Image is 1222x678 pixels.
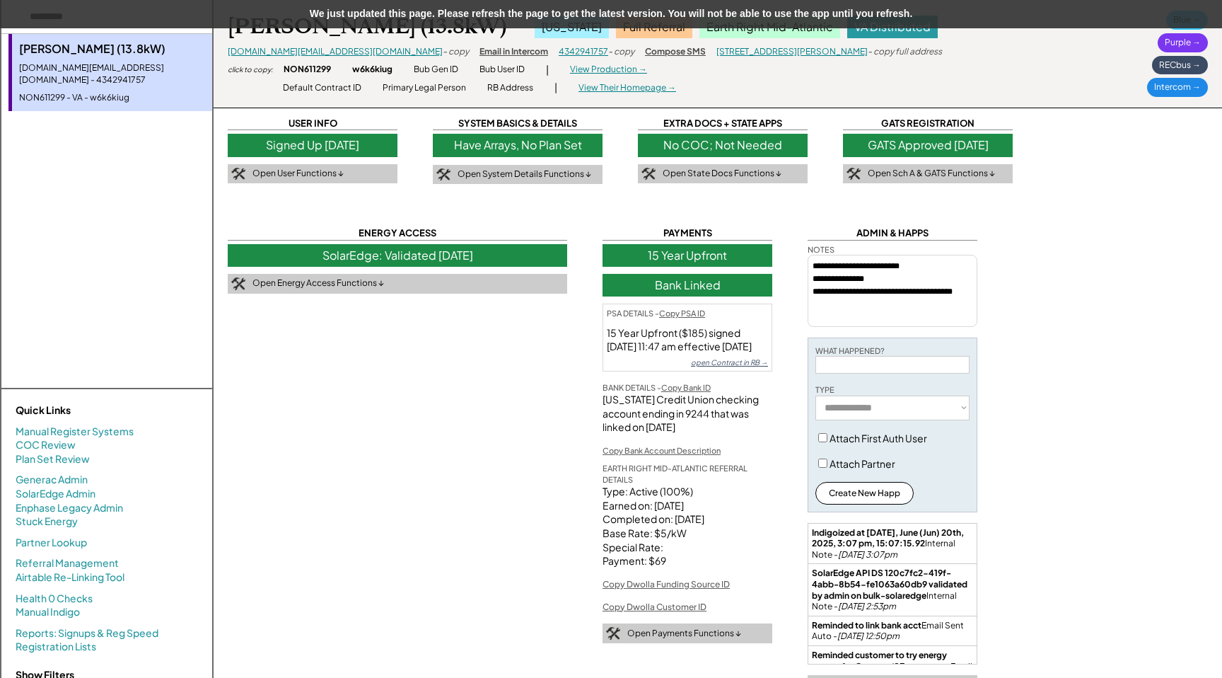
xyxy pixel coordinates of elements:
div: EARTH RIGHT MID-ATLANTIC REFERRAL DETAILS [603,463,772,485]
a: Manual Register Systems [16,425,134,439]
em: [DATE] 2:53pm [838,601,896,611]
div: SolarEdge: Validated [DATE] [228,244,567,267]
div: | [554,81,557,95]
div: Purple → [1158,33,1208,52]
div: open Contract in RB → [687,357,772,371]
div: Open System Details Functions ↓ [458,168,591,180]
div: [DOMAIN_NAME][EMAIL_ADDRESS][DOMAIN_NAME] - 4342941757 [19,62,205,86]
div: Default Contract ID [283,82,361,94]
div: Compose SMS [645,46,706,58]
label: Attach First Auth User [830,432,927,444]
em: [DATE] 3:07pm [838,549,897,560]
div: TYPE [815,384,834,395]
div: Internal Note - [812,527,973,561]
div: BANK DETAILS - [603,382,711,393]
a: Health 0 Checks [16,592,93,606]
div: Signed Up [DATE] [228,134,397,156]
div: Open Payments Functions ↓ [627,628,741,640]
div: 15 Year Upfront [603,244,772,267]
a: [STREET_ADDRESS][PERSON_NAME] [716,46,868,57]
div: NON611299 - VA - w6k6kiug [19,92,205,104]
div: Copy Bank Account Description [603,445,721,456]
a: Manual Indigo [16,605,80,619]
a: Plan Set Review [16,452,90,466]
div: Copy Dwolla Funding Source ID [603,579,730,591]
div: Bub Gen ID [414,64,458,76]
div: Bank Linked [603,274,772,297]
div: Internal Note - [812,568,973,611]
div: NOTES [808,244,834,255]
img: tool-icon.png [846,168,861,180]
strong: Indigoized at [DATE], June (Jun) 20th, 2025, 3:07 pm, 15:07:15.92 [812,527,965,549]
img: tool-icon.png [641,168,656,180]
div: View Production → [570,64,647,76]
a: Referral Management [16,556,119,570]
div: click to copy: [228,64,273,74]
div: ADMIN & HAPPS [808,226,977,240]
div: WHAT HAPPENED? [815,345,885,356]
a: Partner Lookup [16,536,87,550]
u: Copy Bank ID [661,383,711,392]
div: GATS Approved [DATE] [843,134,1013,156]
div: SYSTEM BASICS & DETAILS [433,117,603,130]
div: EXTRA DOCS + STATE APPS [638,117,808,130]
div: - copy [608,46,634,58]
a: SolarEdge Admin [16,487,95,501]
u: Copy PSA ID [659,309,705,318]
a: Registration Lists [16,640,96,654]
div: Open User Functions ↓ [252,168,344,180]
div: Open State Docs Functions ↓ [663,168,781,180]
a: Airtable Re-Linking Tool [16,570,124,585]
div: Bub User ID [479,64,525,76]
a: Stuck Energy [16,515,78,529]
div: Have Arrays, No Plan Set [433,134,603,156]
div: w6k6kiug [352,64,392,76]
div: Email Sent Auto - [812,620,973,642]
a: 4342941757 [559,46,608,57]
div: RECbus → [1152,56,1208,75]
strong: Reminded to link bank acct [812,620,921,631]
div: PAYMENTS [603,226,772,240]
div: Copy Dwolla Customer ID [603,602,706,614]
div: NON611299 [284,64,331,76]
strong: SolarEdge API DS 120c7fc2-419f-4abb-8b54-fe1063a60db9 validated by admin on bulk-solaredge [812,568,969,600]
img: tool-icon.png [231,277,245,290]
div: | [546,63,549,77]
div: No COC; Not Needed [638,134,808,156]
em: [DATE] 12:50pm [837,631,900,641]
a: Enphase Legacy Admin [16,501,123,515]
div: - copy full address [868,46,942,58]
div: Intercom → [1147,78,1208,97]
div: USER INFO [228,117,397,130]
div: [PERSON_NAME] (13.8kW) [228,13,506,40]
div: [US_STATE] Credit Union checking account ending in 9244 that was linked on [DATE] [603,393,772,435]
div: Quick Links [16,403,157,418]
div: PSA DETAILS - [603,304,709,322]
img: tool-icon.png [436,168,450,181]
img: tool-icon.png [606,627,620,640]
img: tool-icon.png [231,168,245,180]
div: - copy [443,46,469,58]
div: [PERSON_NAME] (13.8kW) [19,41,205,57]
div: Type: Active (100%) Earned on: [DATE] Completed on: [DATE] Base Rate: $5/kW Special Rate: Payment... [603,485,772,568]
div: 15 Year Upfront ($185) signed [DATE] 11:47 am effective [DATE] [603,323,772,357]
div: Open Energy Access Functions ↓ [252,277,384,289]
div: Primary Legal Person [383,82,466,94]
div: Open Sch A & GATS Functions ↓ [868,168,995,180]
a: Generac Admin [16,473,88,487]
button: Create New Happ [815,482,914,505]
div: Email in Intercom [479,46,548,58]
div: RB Address [487,82,533,94]
a: [DOMAIN_NAME][EMAIL_ADDRESS][DOMAIN_NAME] [228,46,443,57]
div: GATS REGISTRATION [843,117,1013,130]
div: ENERGY ACCESS [228,226,567,240]
a: COC Review [16,438,76,452]
strong: Reminded customer to try energy access for Generac/SE req partner [812,650,950,672]
a: Reports: Signups & Reg Speed [16,626,158,640]
div: View Their Homepage → [578,82,676,94]
label: Attach Partner [830,457,895,470]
